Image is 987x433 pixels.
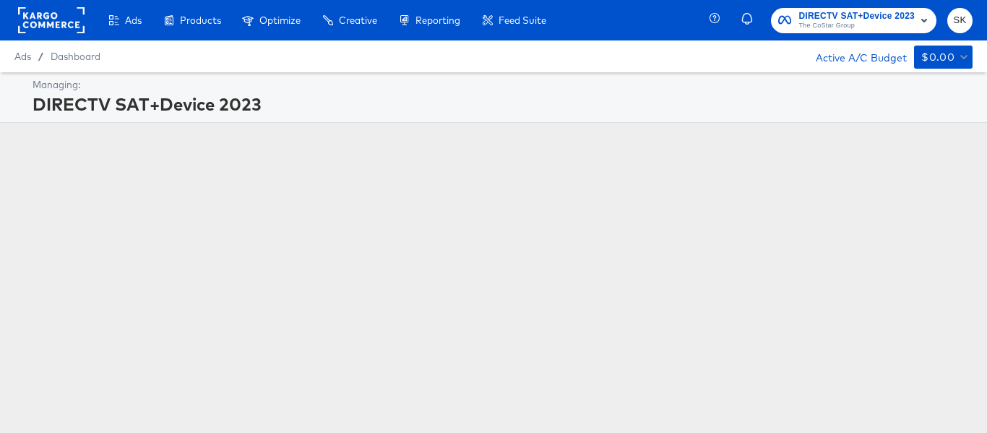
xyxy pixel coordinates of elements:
[499,14,546,26] span: Feed Suite
[125,14,142,26] span: Ads
[31,51,51,62] span: /
[33,78,969,92] div: Managing:
[339,14,377,26] span: Creative
[180,14,221,26] span: Products
[801,46,907,67] div: Active A/C Budget
[259,14,301,26] span: Optimize
[921,48,954,67] div: $0.00
[953,12,967,29] span: SK
[914,46,973,69] button: $0.00
[798,20,915,32] span: The CoStar Group
[771,8,936,33] button: DIRECTV SAT+Device 2023The CoStar Group
[947,8,973,33] button: SK
[33,92,969,116] div: DIRECTV SAT+Device 2023
[415,14,460,26] span: Reporting
[798,9,915,24] span: DIRECTV SAT+Device 2023
[14,51,31,62] span: Ads
[51,51,100,62] a: Dashboard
